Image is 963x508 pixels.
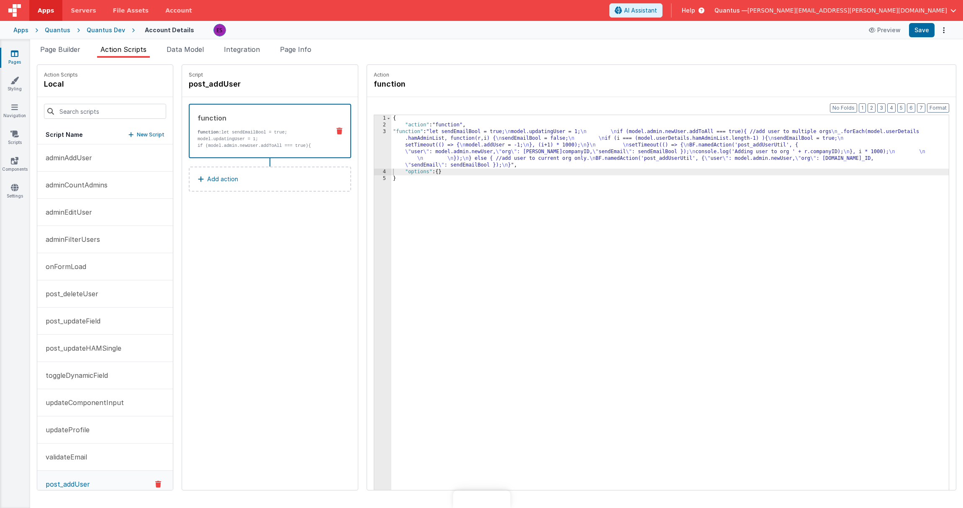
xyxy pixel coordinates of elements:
button: Preview [864,23,906,37]
p: adminFilterUsers [41,234,100,244]
p: Script [189,72,351,78]
span: Page Builder [40,45,80,54]
span: Quantus — [714,6,747,15]
button: AI Assistant [609,3,663,18]
button: 5 [897,103,905,113]
button: updateProfile [37,416,173,444]
div: 2 [374,122,391,128]
button: Quantus — [PERSON_NAME][EMAIL_ADDRESS][PERSON_NAME][DOMAIN_NAME] [714,6,956,15]
span: [PERSON_NAME][EMAIL_ADDRESS][PERSON_NAME][DOMAIN_NAME] [747,6,947,15]
button: validateEmail [37,444,173,471]
span: Apps [38,6,54,15]
button: 2 [868,103,876,113]
p: New Script [137,131,164,139]
input: Search scripts [44,104,166,119]
span: Help [682,6,695,15]
button: adminCountAdmins [37,172,173,199]
button: post_updateField [37,308,173,335]
p: toggleDynamicField [41,370,108,380]
p: adminCountAdmins [41,180,108,190]
div: 4 [374,169,391,175]
p: if (model.admin.newUser.addToAll === true){ //add user to multiple orgs _.forEach(model.userDetai... [198,142,324,169]
p: post_deleteUser [41,289,98,299]
button: adminFilterUsers [37,226,173,253]
button: post_addUser [37,471,173,498]
span: Servers [71,6,96,15]
button: 1 [859,103,866,113]
button: Options [938,24,950,36]
span: Integration [224,45,260,54]
p: onFormLoad [41,262,86,272]
button: No Folds [830,103,857,113]
button: toggleDynamicField [37,362,173,389]
p: post_updateHAMSingle [41,343,121,353]
p: adminAddUser [41,153,92,163]
button: 3 [877,103,886,113]
h4: Account Details [145,27,194,33]
span: Data Model [167,45,204,54]
button: onFormLoad [37,253,173,280]
p: post_updateField [41,316,100,326]
h4: function [374,78,499,90]
button: 4 [887,103,896,113]
button: 6 [907,103,915,113]
span: Action Scripts [100,45,146,54]
p: validateEmail [41,452,87,462]
div: Quantus [45,26,70,34]
p: Action Scripts [44,72,78,78]
button: Save [909,23,935,37]
p: updateComponentInput [41,398,124,408]
p: Add action [207,174,238,184]
span: File Assets [113,6,149,15]
button: Add action [189,167,351,192]
div: 5 [374,175,391,182]
div: function [198,113,324,123]
strong: function: [198,130,221,135]
h4: post_addUser [189,78,314,90]
button: 7 [917,103,925,113]
p: let sendEmailBool = true; model.updatingUser = 1; [198,129,324,142]
h4: local [44,78,78,90]
div: Quantus Dev [87,26,125,34]
button: adminAddUser [37,144,173,172]
div: 1 [374,115,391,122]
p: Action [374,72,949,78]
span: AI Assistant [624,6,657,15]
img: 2445f8d87038429357ee99e9bdfcd63a [214,24,226,36]
iframe: Marker.io feedback button [453,490,510,508]
button: post_deleteUser [37,280,173,308]
button: adminEditUser [37,199,173,226]
div: 3 [374,128,391,169]
div: Apps [13,26,28,34]
span: Page Info [280,45,311,54]
button: Format [927,103,949,113]
button: post_updateHAMSingle [37,335,173,362]
p: adminEditUser [41,207,92,217]
button: New Script [128,131,164,139]
p: post_addUser [41,479,90,489]
p: updateProfile [41,425,90,435]
h5: Script Name [46,131,83,139]
button: updateComponentInput [37,389,173,416]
